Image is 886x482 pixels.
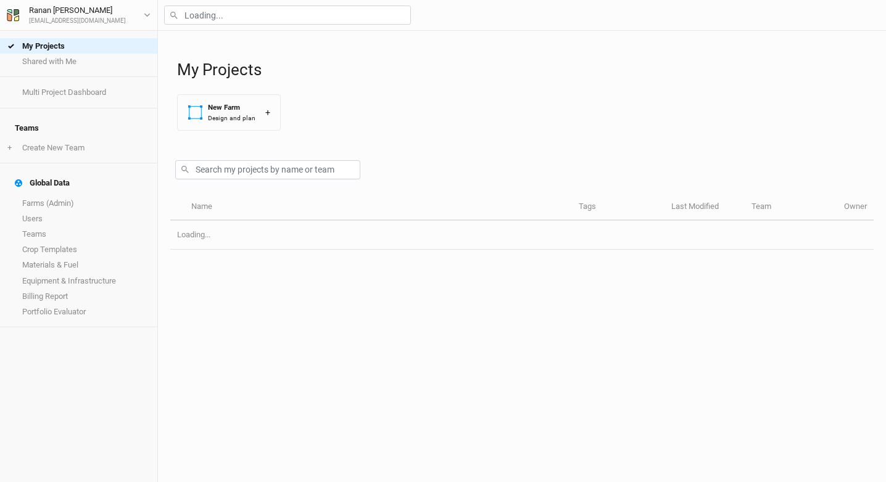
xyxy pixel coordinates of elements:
button: Ranan [PERSON_NAME][EMAIL_ADDRESS][DOMAIN_NAME] [6,4,151,26]
th: Team [745,194,837,221]
input: Search my projects by name or team [175,160,360,179]
div: Ranan [PERSON_NAME] [29,4,126,17]
th: Owner [837,194,874,221]
div: + [265,106,270,119]
div: Design and plan [208,113,255,123]
th: Tags [572,194,664,221]
div: Global Data [15,178,70,188]
td: Loading... [170,221,874,250]
button: New FarmDesign and plan+ [177,94,281,131]
h1: My Projects [177,60,874,80]
div: New Farm [208,102,255,113]
input: Loading... [164,6,411,25]
th: Name [184,194,571,221]
span: + [7,143,12,153]
div: [EMAIL_ADDRESS][DOMAIN_NAME] [29,17,126,26]
h4: Teams [7,116,150,141]
th: Last Modified [664,194,745,221]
